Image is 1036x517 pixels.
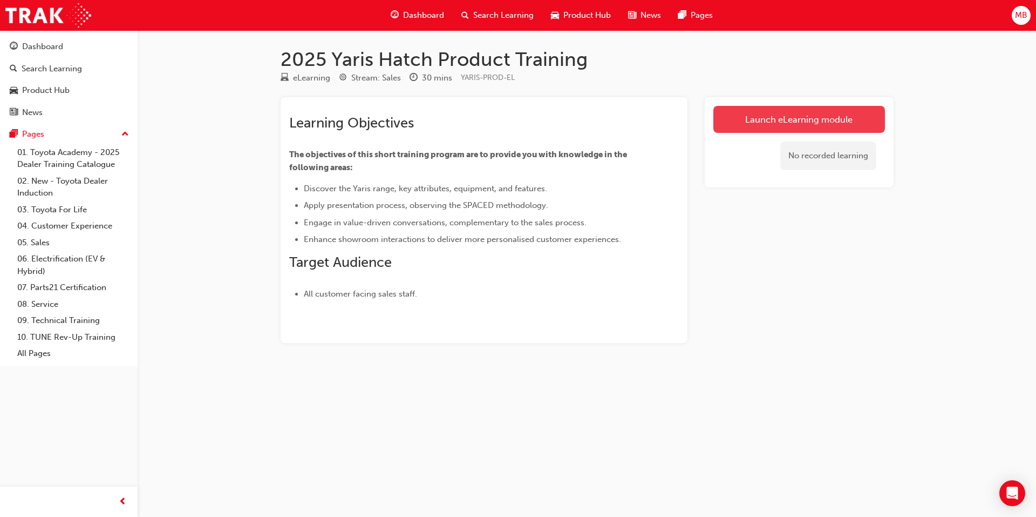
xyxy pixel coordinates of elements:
a: 09. Technical Training [13,312,133,329]
span: Discover the Yaris range, key attributes, equipment, and features. [304,184,547,193]
a: pages-iconPages [670,4,721,26]
button: MB [1012,6,1031,25]
span: All customer facing sales staff. [304,289,417,299]
span: Enhance showroom interactions to deliver more personalised customer experiences. [304,234,621,244]
div: Dashboard [22,41,63,53]
a: Search Learning [4,59,133,79]
a: Launch eLearning module [713,106,885,133]
span: news-icon [10,108,18,118]
span: search-icon [10,64,17,74]
div: eLearning [293,72,330,84]
span: car-icon [10,86,18,96]
span: Apply presentation process, observing the SPACED methodology. [304,200,548,210]
span: guage-icon [10,42,18,52]
span: Learning Objectives [289,115,414,131]
span: Dashboard [403,9,444,22]
div: Type [281,71,330,85]
span: news-icon [628,9,636,22]
div: Stream [339,71,401,85]
a: 03. Toyota For Life [13,202,133,218]
a: news-iconNews [619,4,670,26]
div: No recorded learning [780,142,876,170]
div: Stream: Sales [351,72,401,84]
div: Open Intercom Messenger [999,480,1025,506]
span: News [640,9,661,22]
a: 02. New - Toyota Dealer Induction [13,173,133,202]
div: Duration [410,71,452,85]
span: Engage in value-driven conversations, complementary to the sales process. [304,218,587,227]
span: Target Audience [289,254,392,271]
div: Pages [22,128,44,140]
span: car-icon [551,9,559,22]
div: News [22,106,43,119]
span: clock-icon [410,73,418,83]
div: Product Hub [22,84,70,97]
a: All Pages [13,345,133,362]
a: 05. Sales [13,234,133,251]
a: 10. TUNE Rev-Up Training [13,329,133,346]
span: prev-icon [119,495,127,509]
span: learningResourceType_ELEARNING-icon [281,73,289,83]
a: Product Hub [4,80,133,100]
button: Pages [4,124,133,144]
span: Pages [691,9,713,22]
span: Search Learning [473,9,534,22]
a: 08. Service [13,296,133,313]
h1: 2025 Yaris Hatch Product Training [281,48,894,71]
span: MB [1015,9,1027,22]
a: car-iconProduct Hub [542,4,619,26]
a: 04. Customer Experience [13,218,133,234]
a: 07. Parts21 Certification [13,279,133,296]
a: 01. Toyota Academy - 2025 Dealer Training Catalogue [13,144,133,173]
span: search-icon [461,9,469,22]
span: guage-icon [391,9,399,22]
span: pages-icon [678,9,686,22]
span: Product Hub [563,9,611,22]
span: The objectives of this short training program are to provide you with knowledge in the following ... [289,150,629,172]
a: search-iconSearch Learning [453,4,542,26]
a: guage-iconDashboard [382,4,453,26]
div: 30 mins [422,72,452,84]
button: DashboardSearch LearningProduct HubNews [4,35,133,124]
div: Search Learning [22,63,82,75]
span: Learning resource code [461,73,515,82]
span: up-icon [121,127,129,142]
span: pages-icon [10,130,18,139]
span: target-icon [339,73,347,83]
img: Trak [5,3,91,28]
a: 06. Electrification (EV & Hybrid) [13,251,133,279]
a: News [4,103,133,123]
a: Dashboard [4,37,133,57]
